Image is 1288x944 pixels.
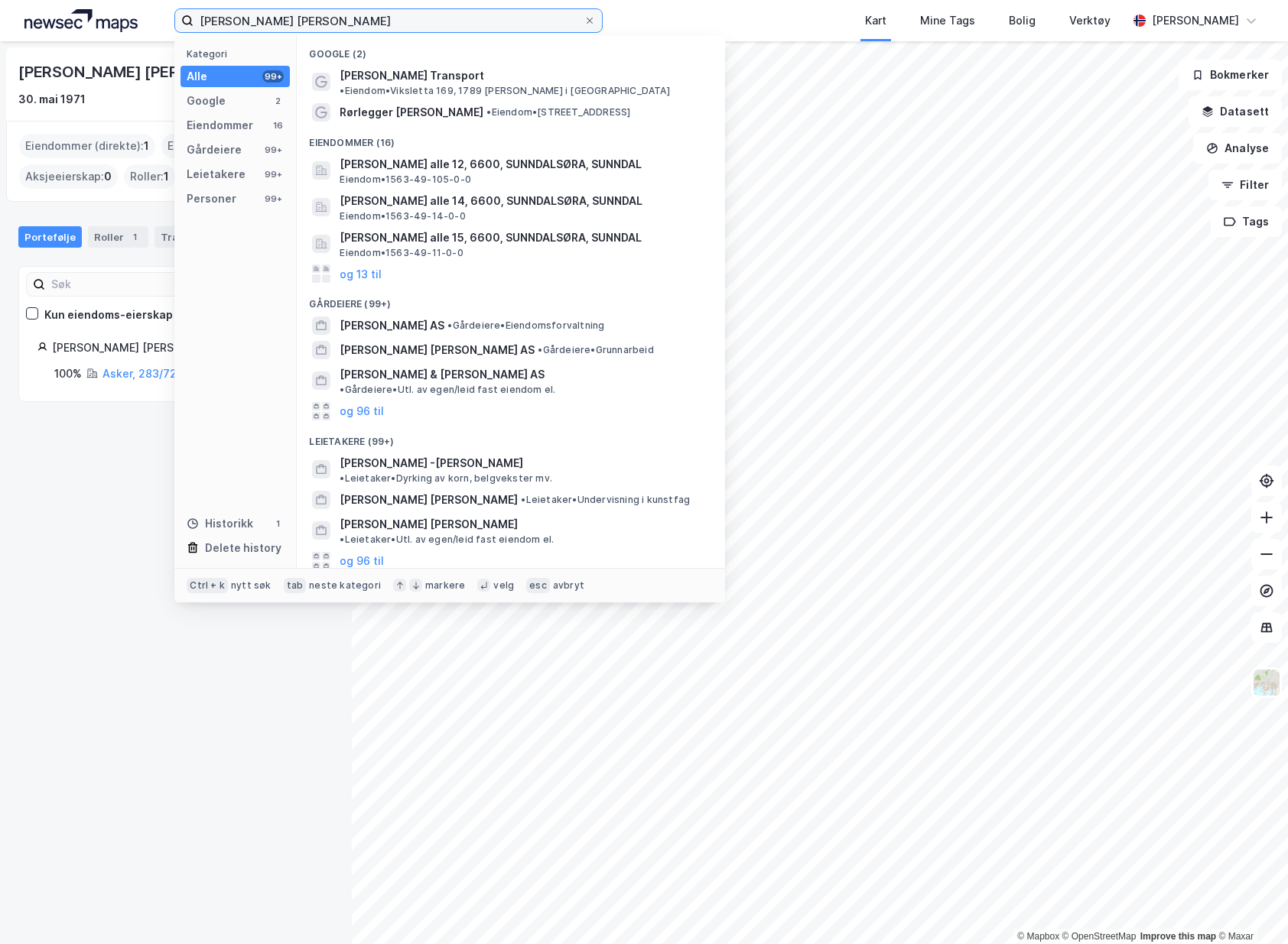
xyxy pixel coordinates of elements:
div: [PERSON_NAME] [PERSON_NAME] [18,60,271,84]
div: Mine Tags [920,11,975,30]
div: Eiendommer [187,116,253,135]
span: 1 [144,137,149,155]
span: Gårdeiere • Grunnarbeid [538,344,653,356]
div: Personer [187,190,236,208]
div: Eiendommer (direkte) : [19,134,155,158]
span: 0 [104,167,112,186]
div: avbryt [553,579,584,592]
a: OpenStreetMap [1062,931,1137,942]
div: [PERSON_NAME] [1152,11,1239,30]
button: Tags [1211,206,1282,237]
span: [PERSON_NAME] [PERSON_NAME] AS [340,341,535,359]
a: Improve this map [1140,931,1216,942]
span: [PERSON_NAME] & [PERSON_NAME] AS [340,365,545,384]
div: Leietakere [187,165,246,183]
div: Roller [88,226,148,248]
button: Filter [1208,170,1282,200]
div: esc [526,578,550,593]
div: 16 [272,119,284,131]
input: Søk [45,273,213,296]
span: Leietaker • Utl. av egen/leid fast eiendom el. [340,534,554,546]
div: Historikk [187,514,253,533]
span: Gårdeiere • Eiendomsforvaltning [447,320,604,332]
span: • [340,534,344,545]
div: 2 [272,95,284,107]
div: Google (2) [297,36,725,63]
span: [PERSON_NAME] Transport [340,67,484,85]
div: 30. mai 1971 [18,90,86,109]
div: 99+ [262,70,284,83]
div: Kart [865,11,886,30]
button: og 96 til [340,402,384,420]
span: [PERSON_NAME] alle 12, 6600, SUNNDALSØRA, SUNNDAL [340,155,707,174]
div: Eiendommer (Indirekte) : [161,134,309,158]
span: [PERSON_NAME] alle 15, 6600, SUNNDALSØRA, SUNNDAL [340,229,707,247]
div: Bolig [1009,11,1036,30]
span: • [340,85,344,96]
span: [PERSON_NAME] AS [340,316,444,335]
span: Eiendom • 1563-49-11-0-0 [340,247,463,259]
div: Delete history [205,539,281,557]
div: Google [187,92,226,110]
span: [PERSON_NAME] -[PERSON_NAME] [340,454,523,472]
span: Eiendom • 1563-49-105-0-0 [340,174,471,186]
div: nytt søk [231,579,272,592]
span: Leietaker • Dyrking av korn, belgvekster mv. [340,472,552,485]
div: 99+ [262,144,284,156]
span: [PERSON_NAME] [PERSON_NAME] [340,515,518,534]
span: Eiendom • [STREET_ADDRESS] [486,106,630,118]
div: 99+ [262,193,284,205]
div: Roller : [124,164,175,189]
div: Alle [187,67,207,86]
span: • [447,320,452,331]
div: Portefølje [18,226,82,248]
img: Z [1252,668,1281,697]
div: Ctrl + k [187,578,228,593]
input: Søk på adresse, matrikkel, gårdeiere, leietakere eller personer [194,9,584,32]
div: Verktøy [1069,11,1111,30]
span: [PERSON_NAME] [PERSON_NAME] [340,491,518,509]
button: Analyse [1193,133,1282,164]
span: • [340,472,344,484]
span: Rørlegger [PERSON_NAME] [340,103,483,122]
span: • [538,344,542,355]
span: 1 [164,167,169,186]
span: Eiendom • Viksletta 169, 1789 [PERSON_NAME] i [GEOGRAPHIC_DATA] [340,85,669,97]
img: logo.a4113a55bc3d86da70a041830d287a7e.svg [24,9,138,32]
div: Kategori [187,48,290,60]
div: 99+ [262,168,284,180]
a: Mapbox [1017,931,1059,942]
div: tab [284,578,307,593]
button: og 13 til [340,264,382,283]
span: [PERSON_NAME] alle 14, 6600, SUNNDALSØRA, SUNNDAL [340,192,707,210]
button: Datasett [1189,96,1282,127]
iframe: Chat Widget [1212,871,1288,944]
span: • [486,106,491,118]
div: velg [493,579,514,592]
div: Eiendommer (16) [297,125,725,152]
button: Bokmerker [1179,60,1282,90]
div: Gårdeiere [187,141,242,159]
div: neste kategori [309,579,381,592]
div: Gårdeiere (99+) [297,286,725,313]
div: [PERSON_NAME] [PERSON_NAME] [52,339,314,357]
a: Asker, 283/72 [102,367,177,380]
span: Leietaker • Undervisning i kunstfag [521,494,690,506]
span: Eiendom • 1563-49-14-0-0 [340,210,465,222]
span: • [521,494,525,505]
button: og 96 til [340,552,384,570]
div: 1 [272,517,284,530]
span: • [340,384,344,395]
div: Kun eiendoms-eierskap [44,306,173,324]
div: Kontrollprogram for chat [1212,871,1288,944]
div: Leietakere (99+) [297,423,725,451]
span: Gårdeiere • Utl. av egen/leid fast eiendom el. [340,384,555,396]
div: Transaksjoner [154,226,259,248]
div: ( hjemmelshaver ) [102,365,265,383]
div: markere [425,579,465,592]
div: 1 [127,229,142,245]
div: 100% [54,365,82,383]
div: Aksjeeierskap : [19,164,118,189]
